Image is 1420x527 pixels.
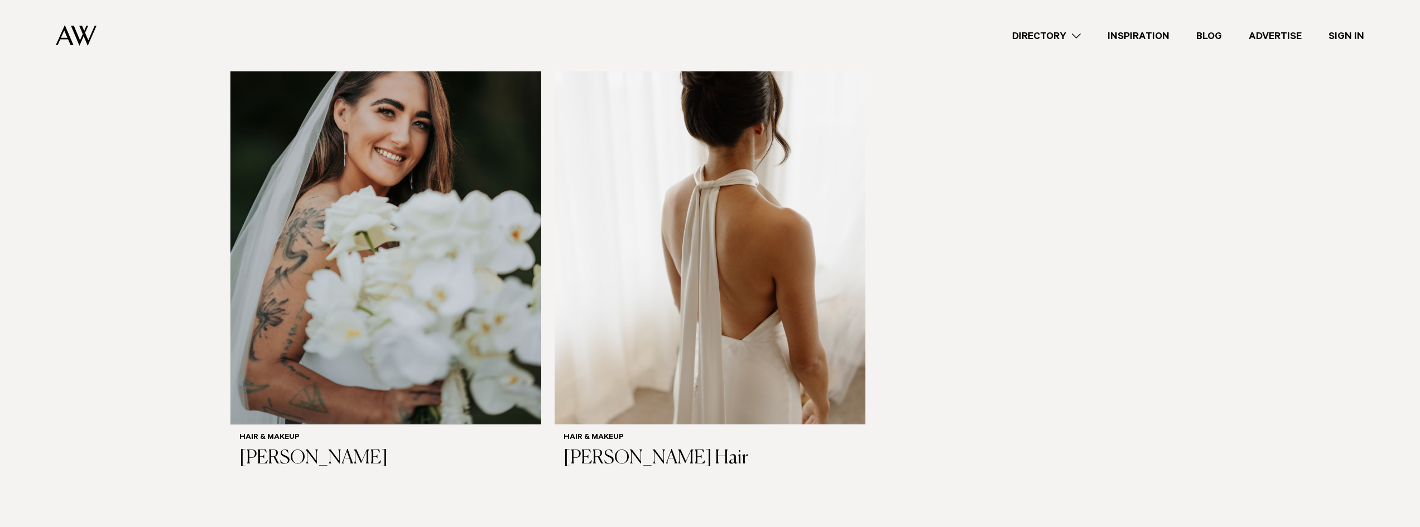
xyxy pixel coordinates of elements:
a: Sign In [1315,28,1378,43]
img: Auckland Weddings Hair & Makeup | Grayson Coutts [230,7,541,424]
a: Advertise [1235,28,1315,43]
a: Auckland Weddings Hair & Makeup | Grayson Coutts Hair & Makeup [PERSON_NAME] [230,7,541,478]
a: Auckland Weddings Hair & Makeup | Amanda Preston Hair Hair & Makeup [PERSON_NAME] Hair [555,7,865,478]
a: Inspiration [1094,28,1183,43]
a: Blog [1183,28,1235,43]
a: Directory [999,28,1094,43]
h3: [PERSON_NAME] [239,447,532,470]
h6: Hair & Makeup [564,433,856,443]
img: Auckland Weddings Logo [56,25,97,46]
h3: [PERSON_NAME] Hair [564,447,856,470]
img: Auckland Weddings Hair & Makeup | Amanda Preston Hair [555,7,865,424]
h6: Hair & Makeup [239,433,532,443]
